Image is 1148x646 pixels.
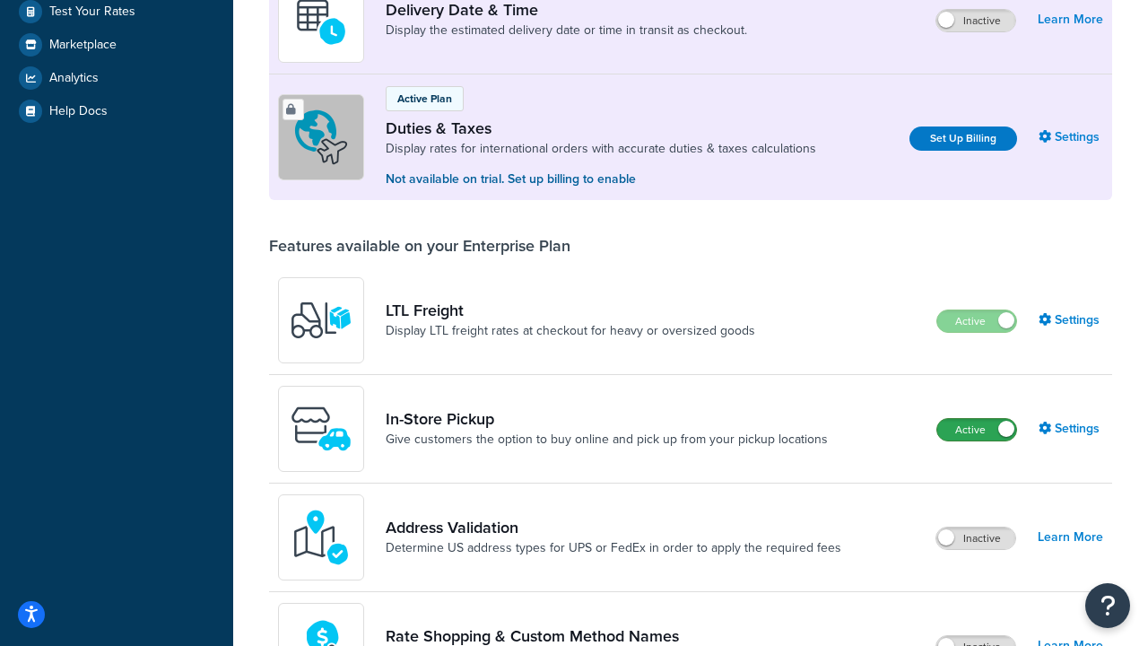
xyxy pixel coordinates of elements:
a: Settings [1039,308,1103,333]
a: Set Up Billing [909,127,1017,151]
a: Determine US address types for UPS or FedEx in order to apply the required fees [386,539,841,557]
a: LTL Freight [386,301,755,320]
a: Give customers the option to buy online and pick up from your pickup locations [386,431,828,449]
span: Help Docs [49,104,108,119]
img: y79ZsPf0fXUFUhFXDzUgf+ktZg5F2+ohG75+v3d2s1D9TjoU8PiyCIluIjV41seZevKCRuEjTPPOKHJsQcmKCXGdfprl3L4q7... [290,289,352,352]
a: Duties & Taxes [386,118,816,138]
a: Learn More [1038,525,1103,550]
a: Display LTL freight rates at checkout for heavy or oversized goods [386,322,755,340]
label: Inactive [936,10,1015,31]
a: Marketplace [13,29,220,61]
a: Address Validation [386,518,841,537]
div: Features available on your Enterprise Plan [269,236,570,256]
span: Marketplace [49,38,117,53]
p: Not available on trial. Set up billing to enable [386,170,816,189]
a: Learn More [1038,7,1103,32]
a: In-Store Pickup [386,409,828,429]
a: Display rates for international orders with accurate duties & taxes calculations [386,140,816,158]
span: Analytics [49,71,99,86]
button: Open Resource Center [1085,583,1130,628]
img: wfgcfpwTIucLEAAAAASUVORK5CYII= [290,397,352,460]
img: kIG8fy0lQAAAABJRU5ErkJggg== [290,506,352,569]
a: Display the estimated delivery date or time in transit as checkout. [386,22,747,39]
a: Settings [1039,416,1103,441]
span: Test Your Rates [49,4,135,20]
label: Inactive [936,528,1015,549]
a: Help Docs [13,95,220,127]
a: Analytics [13,62,220,94]
p: Active Plan [397,91,452,107]
a: Rate Shopping & Custom Method Names [386,626,860,646]
a: Settings [1039,125,1103,150]
label: Active [937,419,1016,441]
